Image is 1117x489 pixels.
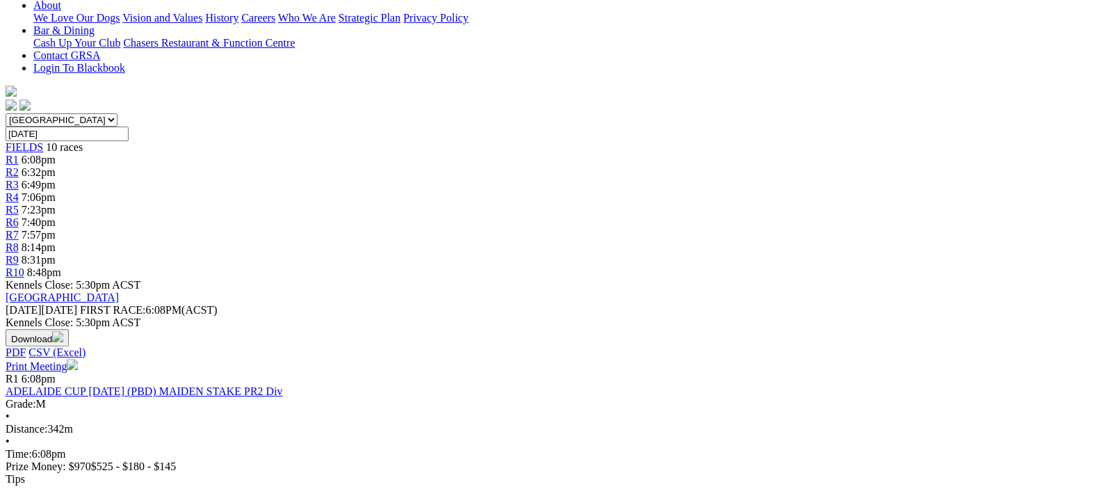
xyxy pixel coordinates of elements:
[22,166,56,178] span: 6:32pm
[6,216,19,228] a: R6
[6,346,1111,359] div: Download
[6,435,10,447] span: •
[6,291,119,303] a: [GEOGRAPHIC_DATA]
[6,241,19,253] a: R8
[6,423,47,435] span: Distance:
[6,360,78,372] a: Print Meeting
[6,304,42,316] span: [DATE]
[22,204,56,216] span: 7:23pm
[278,12,336,24] a: Who We Are
[28,346,85,358] a: CSV (Excel)
[6,99,17,111] img: facebook.svg
[6,448,32,460] span: Time:
[22,179,56,191] span: 6:49pm
[6,385,283,397] a: ADELAIDE CUP [DATE] (PBD) MAIDEN STAKE PR2 Div
[205,12,238,24] a: History
[6,329,69,346] button: Download
[6,316,1111,329] div: Kennels Close: 5:30pm ACST
[6,204,19,216] a: R5
[80,304,218,316] span: 6:08PM(ACST)
[67,359,78,370] img: printer.svg
[6,179,19,191] a: R3
[6,127,129,141] input: Select date
[339,12,400,24] a: Strategic Plan
[22,216,56,228] span: 7:40pm
[22,373,56,385] span: 6:08pm
[33,37,1111,49] div: Bar & Dining
[6,398,1111,410] div: M
[46,141,83,153] span: 10 races
[33,49,100,61] a: Contact GRSA
[6,304,77,316] span: [DATE]
[33,62,125,74] a: Login To Blackbook
[33,12,120,24] a: We Love Our Dogs
[6,423,1111,435] div: 342m
[80,304,145,316] span: FIRST RACE:
[33,12,1111,24] div: About
[6,191,19,203] a: R4
[6,448,1111,460] div: 6:08pm
[22,229,56,241] span: 7:57pm
[6,398,36,410] span: Grade:
[123,37,295,49] a: Chasers Restaurant & Function Centre
[6,279,140,291] span: Kennels Close: 5:30pm ACST
[6,254,19,266] a: R9
[33,24,95,36] a: Bar & Dining
[6,373,19,385] span: R1
[241,12,275,24] a: Careers
[6,460,1111,473] div: Prize Money: $970
[6,229,19,241] a: R7
[22,241,56,253] span: 8:14pm
[22,154,56,166] span: 6:08pm
[6,141,43,153] a: FIELDS
[403,12,468,24] a: Privacy Policy
[6,473,25,485] span: Tips
[27,266,61,278] span: 8:48pm
[52,331,63,342] img: download.svg
[6,86,17,97] img: logo-grsa-white.png
[6,346,26,358] a: PDF
[19,99,31,111] img: twitter.svg
[33,37,120,49] a: Cash Up Your Club
[6,266,24,278] a: R10
[122,12,202,24] a: Vision and Values
[6,154,19,166] a: R1
[22,254,56,266] span: 8:31pm
[22,191,56,203] span: 7:06pm
[6,410,10,422] span: •
[91,460,177,472] span: $525 - $180 - $145
[6,166,19,178] a: R2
